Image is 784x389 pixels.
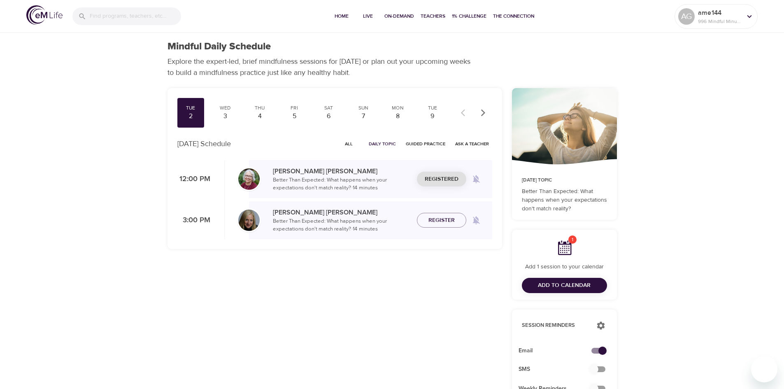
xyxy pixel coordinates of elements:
button: Guided Practice [402,137,449,150]
p: [PERSON_NAME] [PERSON_NAME] [273,207,410,217]
span: Register [428,215,455,226]
div: 7 [353,112,374,121]
div: 8 [388,112,408,121]
button: Add to Calendar [522,278,607,293]
div: 9 [422,112,443,121]
span: Teachers [421,12,445,21]
span: 1% Challenge [452,12,486,21]
button: Ask a Teacher [452,137,492,150]
span: 1 [568,235,577,244]
h1: Mindful Daily Schedule [168,41,271,53]
div: Tue [422,105,443,112]
span: Home [332,12,351,21]
span: On-Demand [384,12,414,21]
div: 4 [249,112,270,121]
span: Guided Practice [406,140,445,148]
p: Session Reminders [522,321,588,330]
img: Diane_Renz-min.jpg [238,210,260,231]
p: [PERSON_NAME] [PERSON_NAME] [273,166,410,176]
span: SMS [519,365,597,374]
p: Better Than Expected: What happens when your expectations don't match reality? · 14 minutes [273,217,410,233]
div: 2 [181,112,201,121]
span: Ask a Teacher [455,140,489,148]
p: [DATE] Topic [522,177,607,184]
span: The Connection [493,12,534,21]
button: All [336,137,362,150]
span: Add to Calendar [538,280,591,291]
p: Add 1 session to your calendar [522,263,607,271]
span: Live [358,12,378,21]
div: AG [678,8,695,25]
span: Remind me when a class goes live every Tuesday at 3:00 PM [466,210,486,230]
button: Registered [417,172,466,187]
p: Better Than Expected: What happens when your expectations don't match reality? [522,187,607,213]
span: Daily Topic [369,140,396,148]
div: Thu [249,105,270,112]
div: Sat [319,105,339,112]
div: Fri [284,105,305,112]
span: All [339,140,359,148]
div: 3 [215,112,235,121]
p: Better Than Expected: What happens when your expectations don't match reality? · 14 minutes [273,176,410,192]
p: [DATE] Schedule [177,138,231,149]
button: Register [417,213,466,228]
span: Remind me when a class goes live every Tuesday at 12:00 PM [466,169,486,189]
img: logo [26,5,63,25]
div: Tue [181,105,201,112]
span: Email [519,347,597,355]
input: Find programs, teachers, etc... [90,7,181,25]
p: 996 Mindful Minutes [698,18,742,25]
div: 5 [284,112,305,121]
span: Registered [425,174,458,184]
p: 3:00 PM [177,215,210,226]
img: Bernice_Moore_min.jpg [238,168,260,190]
p: 12:00 PM [177,174,210,185]
button: Daily Topic [365,137,399,150]
div: Mon [388,105,408,112]
p: ame144 [698,8,742,18]
div: Sun [353,105,374,112]
iframe: Button to launch messaging window [751,356,777,382]
p: Explore the expert-led, brief mindfulness sessions for [DATE] or plan out your upcoming weeks to ... [168,56,476,78]
div: Wed [215,105,235,112]
div: 6 [319,112,339,121]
